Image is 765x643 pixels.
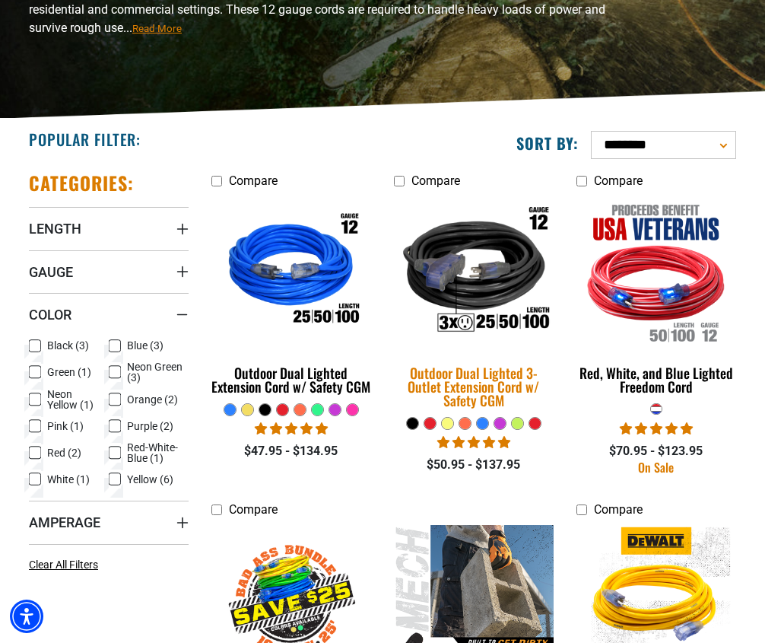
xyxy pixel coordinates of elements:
summary: Color [29,293,189,336]
span: Compare [411,173,460,188]
span: 5.00 stars [620,422,693,436]
span: Yellow (6) [127,474,173,485]
span: Orange (2) [127,394,178,405]
img: Outdoor Dual Lighted 3-Outlet Extension Cord w/ Safety CGM [382,189,565,354]
div: $47.95 - $134.95 [211,442,371,460]
div: $50.95 - $137.95 [394,456,554,474]
span: Compare [594,502,643,517]
div: Red, White, and Blue Lighted Freedom Cord [576,366,736,393]
summary: Amperage [29,501,189,543]
span: Pink (1) [47,421,84,431]
span: Purple (2) [127,421,173,431]
img: Red, White, and Blue Lighted Freedom Cord [574,198,738,345]
span: Compare [594,173,643,188]
a: Red, White, and Blue Lighted Freedom Cord Red, White, and Blue Lighted Freedom Cord [576,196,736,403]
span: Read More [132,23,182,34]
div: $70.95 - $123.95 [576,442,736,460]
span: Red (2) [47,447,81,458]
span: Gauge [29,263,73,281]
span: 4.81 stars [255,422,328,436]
span: Compare [229,173,278,188]
summary: Length [29,207,189,250]
span: White (1) [47,474,90,485]
div: Accessibility Menu [10,600,43,633]
label: Sort by: [516,133,579,153]
span: Neon Green (3) [127,361,183,383]
a: Outdoor Dual Lighted 3-Outlet Extension Cord w/ Safety CGM Outdoor Dual Lighted 3-Outlet Extensio... [394,196,554,416]
h2: Categories: [29,171,134,195]
a: Outdoor Dual Lighted Extension Cord w/ Safety CGM Outdoor Dual Lighted Extension Cord w/ Safety CGM [211,196,371,403]
span: Neon Yellow (1) [47,389,103,410]
span: 4.80 stars [437,435,510,450]
h2: Popular Filter: [29,129,141,149]
summary: Gauge [29,250,189,293]
a: Clear All Filters [29,557,104,573]
span: Compare [229,502,278,517]
span: Red-White-Blue (1) [127,442,183,463]
span: Color [29,306,71,323]
span: Clear All Filters [29,559,98,571]
span: Blue (3) [127,340,163,351]
div: Outdoor Dual Lighted Extension Cord w/ Safety CGM [211,366,371,393]
span: Length [29,220,81,237]
div: Outdoor Dual Lighted 3-Outlet Extension Cord w/ Safety CGM [394,366,554,407]
img: Outdoor Dual Lighted Extension Cord w/ Safety CGM [209,198,373,345]
div: On Sale [576,461,736,473]
span: Black (3) [47,340,89,351]
span: Amperage [29,514,100,531]
span: Green (1) [47,367,91,377]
